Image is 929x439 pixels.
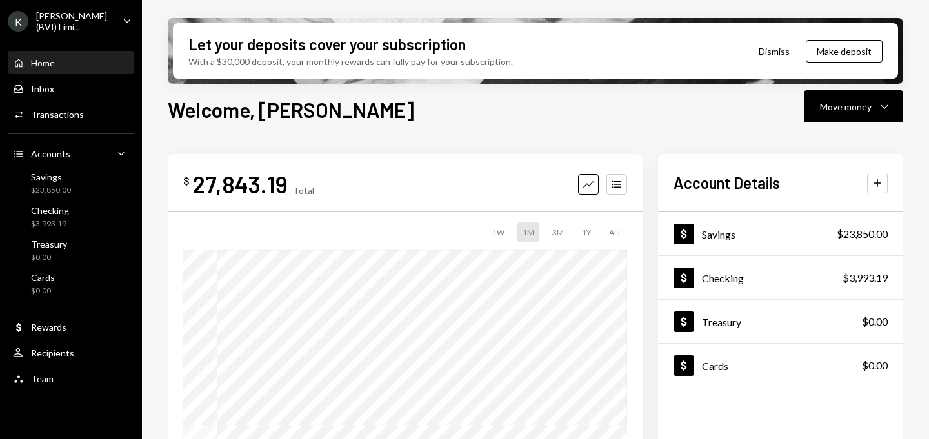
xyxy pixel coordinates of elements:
button: Dismiss [743,36,806,66]
div: Rewards [31,322,66,333]
div: Checking [31,205,69,216]
a: Transactions [8,102,134,126]
div: Cards [702,360,728,372]
div: $0.00 [862,358,888,373]
a: Treasury$0.00 [658,300,903,343]
div: ALL [604,222,627,242]
div: Accounts [31,148,70,159]
button: Move money [804,90,903,122]
div: Cards [31,272,55,283]
div: $0.00 [31,252,67,263]
h2: Account Details [674,172,780,193]
a: Cards$0.00 [8,268,134,299]
div: Treasury [31,239,67,249]
div: Home [31,57,55,68]
div: $0.00 [31,286,55,297]
div: 1M [517,222,539,242]
a: Accounts [8,142,134,165]
div: $23,850.00 [31,185,71,196]
div: $3,993.19 [843,270,888,286]
a: Checking$3,993.19 [658,256,903,299]
div: Recipients [31,347,74,358]
div: Transactions [31,109,84,120]
div: K [8,11,28,32]
div: $0.00 [862,314,888,329]
a: Inbox [8,77,134,100]
a: Treasury$0.00 [8,235,134,266]
div: $3,993.19 [31,219,69,229]
div: 1Y [577,222,596,242]
a: Recipients [8,341,134,364]
div: 1W [487,222,510,242]
div: 3M [547,222,569,242]
div: Team [31,373,54,384]
a: Rewards [8,315,134,338]
div: Checking [702,272,744,284]
a: Team [8,367,134,390]
div: $23,850.00 [837,226,888,242]
div: Let your deposits cover your subscription [188,34,466,55]
div: Total [293,185,314,196]
h1: Welcome, [PERSON_NAME] [168,97,414,122]
div: [PERSON_NAME] (BVI) Limi... [36,10,112,32]
div: Treasury [702,316,741,328]
a: Checking$3,993.19 [8,201,134,232]
a: Savings$23,850.00 [658,212,903,255]
div: Savings [702,228,735,240]
a: Savings$23,850.00 [8,168,134,199]
div: 27,843.19 [192,170,288,199]
a: Home [8,51,134,74]
a: Cards$0.00 [658,344,903,387]
div: Savings [31,171,71,182]
button: Make deposit [806,40,883,63]
div: With a $30,000 deposit, your monthly rewards can fully pay for your subscription. [188,55,513,68]
div: Inbox [31,83,54,94]
div: Move money [820,100,872,113]
div: $ [183,175,190,188]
